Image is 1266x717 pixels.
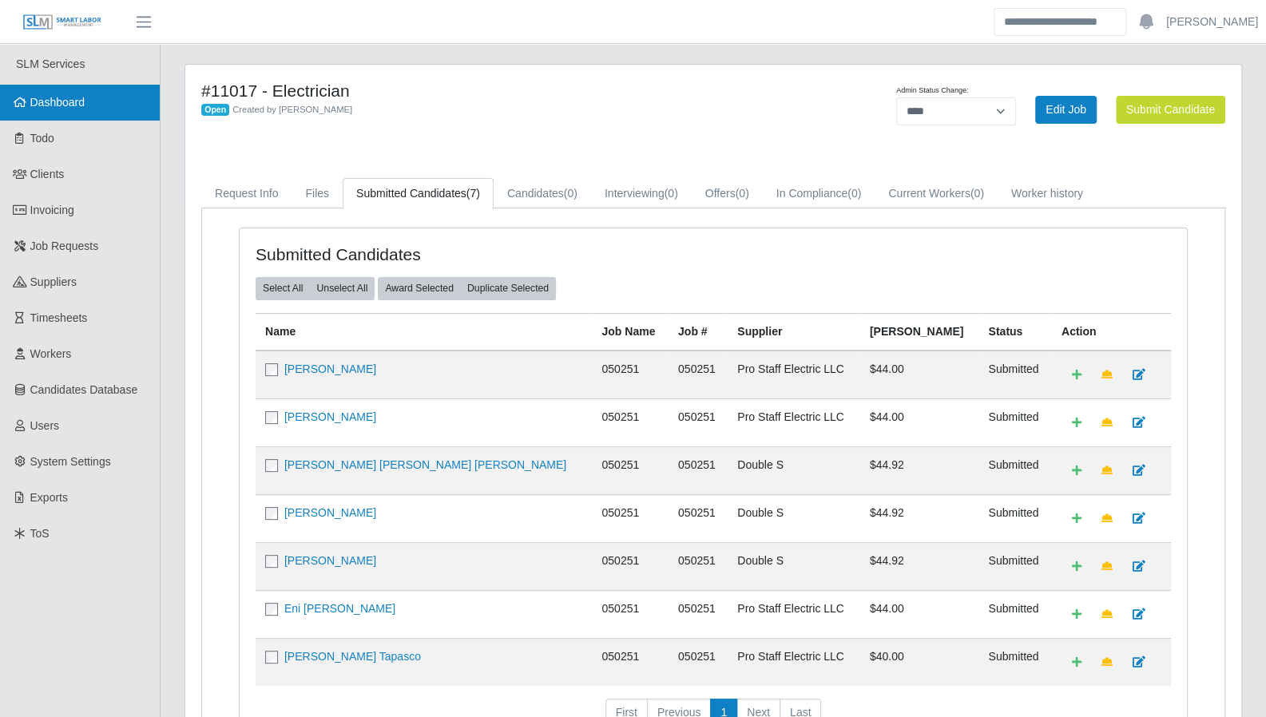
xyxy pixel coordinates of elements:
[592,398,669,446] td: 050251
[30,240,99,252] span: Job Requests
[1166,14,1258,30] a: [PERSON_NAME]
[284,554,376,567] a: [PERSON_NAME]
[284,602,395,615] a: Eni [PERSON_NAME]
[669,542,728,590] td: 050251
[284,458,566,471] a: [PERSON_NAME] [PERSON_NAME] [PERSON_NAME]
[728,446,860,494] td: Double S
[728,313,860,351] th: Supplier
[30,347,72,360] span: Workers
[30,168,65,180] span: Clients
[256,277,310,299] button: Select All
[1062,361,1092,389] a: Add Default Cost Code
[1091,505,1123,533] a: Make Team Lead
[30,491,68,504] span: Exports
[201,104,229,117] span: Open
[978,494,1051,542] td: submitted
[564,187,577,200] span: (0)
[736,187,749,200] span: (0)
[847,187,861,200] span: (0)
[669,398,728,446] td: 050251
[669,590,728,638] td: 050251
[1091,457,1123,485] a: Make Team Lead
[232,105,352,114] span: Created by [PERSON_NAME]
[970,187,984,200] span: (0)
[494,178,591,209] a: Candidates
[896,85,968,97] label: Admin Status Change:
[30,96,85,109] span: Dashboard
[1091,361,1123,389] a: Make Team Lead
[1035,96,1097,124] a: Edit Job
[1116,96,1225,124] button: Submit Candidate
[378,277,556,299] div: bulk actions
[256,244,623,264] h4: Submitted Candidates
[201,81,788,101] h4: #11017 - Electrician
[592,494,669,542] td: 050251
[692,178,763,209] a: Offers
[30,311,88,324] span: Timesheets
[592,590,669,638] td: 050251
[978,351,1051,399] td: submitted
[1062,505,1092,533] a: Add Default Cost Code
[284,410,376,423] a: [PERSON_NAME]
[1062,600,1092,628] a: Add Default Cost Code
[201,178,292,209] a: Request Info
[728,542,860,590] td: Double S
[284,650,421,663] a: [PERSON_NAME] Tapasco
[994,8,1126,36] input: Search
[30,275,77,288] span: Suppliers
[728,398,860,446] td: Pro Staff Electric LLC
[669,351,728,399] td: 050251
[1091,648,1123,676] a: Make Team Lead
[30,132,54,145] span: Todo
[592,351,669,399] td: 050251
[292,178,343,209] a: Files
[30,383,138,396] span: Candidates Database
[860,351,979,399] td: $44.00
[669,494,728,542] td: 050251
[1062,648,1092,676] a: Add Default Cost Code
[998,178,1097,209] a: Worker history
[460,277,556,299] button: Duplicate Selected
[256,313,592,351] th: Name
[669,638,728,686] td: 050251
[728,638,860,686] td: Pro Staff Electric LLC
[1062,553,1092,580] a: Add Default Cost Code
[860,313,979,351] th: [PERSON_NAME]
[466,187,480,200] span: (7)
[860,446,979,494] td: $44.92
[378,277,461,299] button: Award Selected
[256,277,375,299] div: bulk actions
[860,398,979,446] td: $44.00
[978,398,1051,446] td: submitted
[592,542,669,590] td: 050251
[343,178,494,209] a: Submitted Candidates
[978,542,1051,590] td: submitted
[860,590,979,638] td: $44.00
[1052,313,1171,351] th: Action
[875,178,998,209] a: Current Workers
[1062,409,1092,437] a: Add Default Cost Code
[591,178,692,209] a: Interviewing
[30,455,111,468] span: System Settings
[665,187,678,200] span: (0)
[22,14,102,31] img: SLM Logo
[30,419,60,432] span: Users
[978,313,1051,351] th: Status
[763,178,875,209] a: In Compliance
[669,446,728,494] td: 050251
[1062,457,1092,485] a: Add Default Cost Code
[284,506,376,519] a: [PERSON_NAME]
[592,446,669,494] td: 050251
[728,494,860,542] td: Double S
[1091,600,1123,628] a: Make Team Lead
[309,277,375,299] button: Unselect All
[284,362,376,375] a: [PERSON_NAME]
[592,313,669,351] th: Job Name
[592,638,669,686] td: 050251
[728,351,860,399] td: Pro Staff Electric LLC
[860,638,979,686] td: $40.00
[16,57,85,70] span: SLM Services
[30,204,74,216] span: Invoicing
[728,590,860,638] td: Pro Staff Electric LLC
[860,494,979,542] td: $44.92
